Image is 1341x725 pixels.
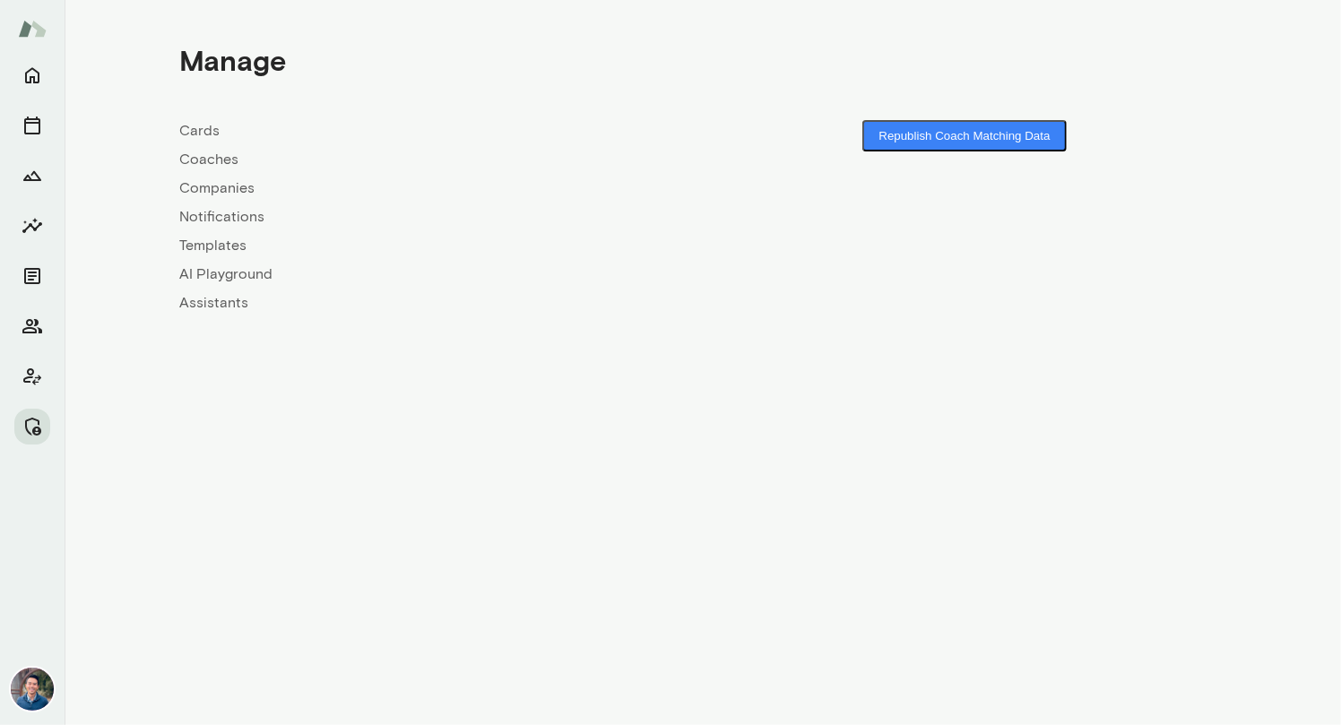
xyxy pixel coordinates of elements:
[179,43,286,77] h4: Manage
[179,206,703,228] a: Notifications
[14,358,50,394] button: Client app
[179,292,703,314] a: Assistants
[14,208,50,244] button: Insights
[18,12,47,46] img: Mento
[862,120,1066,151] button: Republish Coach Matching Data
[14,308,50,344] button: Members
[179,177,703,199] a: Companies
[179,235,703,256] a: Templates
[11,668,54,711] img: Alex Yu
[14,158,50,194] button: Growth Plan
[14,258,50,294] button: Documents
[14,108,50,143] button: Sessions
[14,409,50,444] button: Manage
[179,120,703,142] a: Cards
[14,57,50,93] button: Home
[179,149,703,170] a: Coaches
[179,263,703,285] a: AI Playground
